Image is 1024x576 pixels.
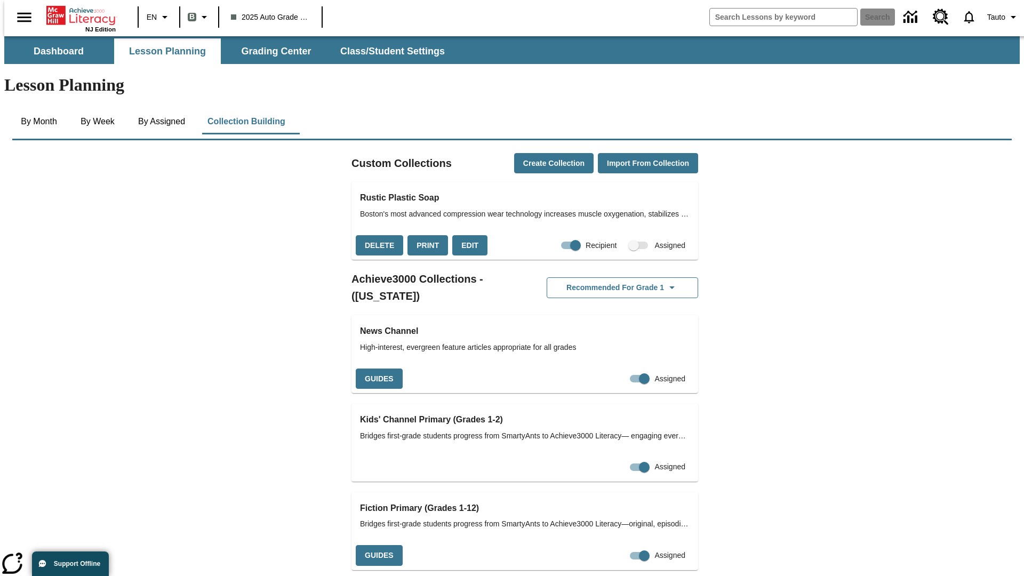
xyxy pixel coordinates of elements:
button: Print, will open in a new window [407,235,448,256]
span: Boston's most advanced compression wear technology increases muscle oxygenation, stabilizes activ... [360,209,690,220]
button: Support Offline [32,551,109,576]
button: By Month [12,109,66,134]
h3: Rustic Plastic Soap [360,190,690,205]
span: NJ Edition [85,26,116,33]
button: Create Collection [514,153,594,174]
h2: Custom Collections [351,155,452,172]
button: Boost Class color is gray green. Change class color [183,7,215,27]
button: Guides [356,545,403,566]
span: EN [147,12,157,23]
span: High-interest, evergreen feature articles appropriate for all grades [360,342,690,353]
div: SubNavbar [4,36,1020,64]
span: Bridges first-grade students progress from SmartyAnts to Achieve3000 Literacy— engaging evergreen... [360,430,690,442]
button: Grading Center [223,38,330,64]
button: Recommended for Grade 1 [547,277,698,298]
a: Notifications [955,3,983,31]
button: Import from Collection [598,153,698,174]
button: By Week [71,109,124,134]
button: Edit [452,235,487,256]
span: Assigned [654,240,685,251]
input: search field [710,9,857,26]
span: Tauto [987,12,1005,23]
div: Home [46,4,116,33]
button: Guides [356,369,403,389]
a: Data Center [897,3,926,32]
span: Bridges first-grade students progress from SmartyAnts to Achieve3000 Literacy—original, episodic ... [360,518,690,530]
h3: Fiction Primary (Grades 1-12) [360,501,690,516]
button: Class/Student Settings [332,38,453,64]
div: SubNavbar [4,38,454,64]
h3: Kids' Channel Primary (Grades 1-2) [360,412,690,427]
span: Assigned [654,373,685,385]
button: Delete [356,235,403,256]
span: Assigned [654,550,685,561]
h1: Lesson Planning [4,75,1020,95]
button: Collection Building [199,109,294,134]
span: 2025 Auto Grade 1 B [231,12,310,23]
span: B [189,10,195,23]
button: Lesson Planning [114,38,221,64]
h2: Achieve3000 Collections - ([US_STATE]) [351,270,525,305]
button: Open side menu [9,2,40,33]
button: By Assigned [130,109,194,134]
span: Recipient [586,240,617,251]
span: Support Offline [54,560,100,567]
button: Language: EN, Select a language [142,7,176,27]
a: Home [46,5,116,26]
a: Resource Center, Will open in new tab [926,3,955,31]
button: Profile/Settings [983,7,1024,27]
button: Dashboard [5,38,112,64]
h3: News Channel [360,324,690,339]
span: Assigned [654,461,685,473]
